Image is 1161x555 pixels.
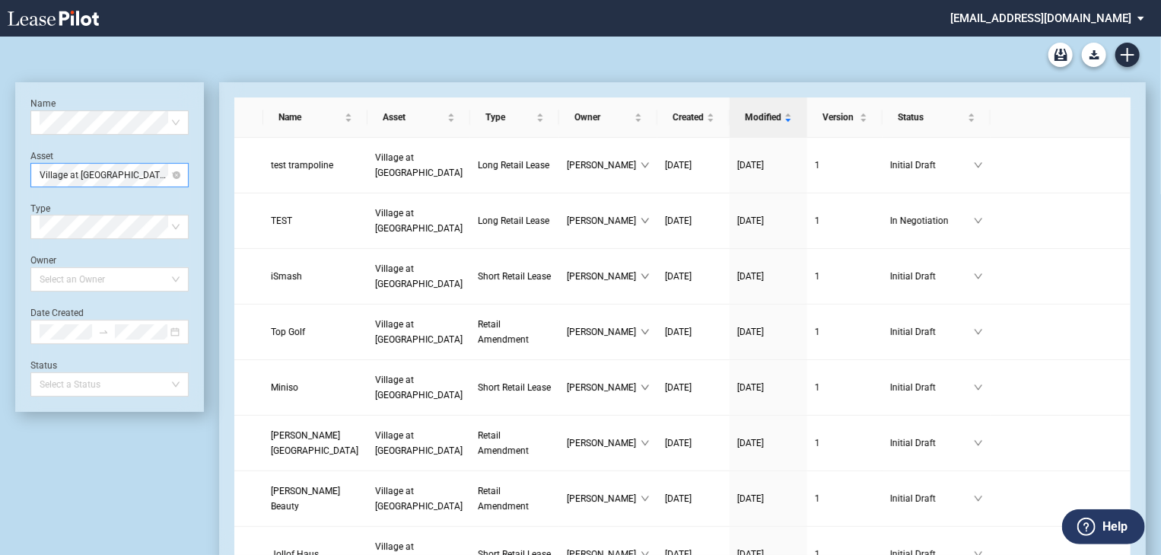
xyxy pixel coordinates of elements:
[567,435,641,451] span: [PERSON_NAME]
[478,269,552,284] a: Short Retail Lease
[974,383,983,392] span: down
[890,269,973,284] span: Initial Draft
[737,271,764,282] span: [DATE]
[665,435,722,451] a: [DATE]
[30,151,53,161] label: Asset
[737,435,800,451] a: [DATE]
[367,97,470,138] th: Asset
[665,491,722,506] a: [DATE]
[375,319,463,345] span: Village at Allen
[737,382,764,393] span: [DATE]
[574,110,631,125] span: Owner
[815,382,820,393] span: 1
[271,158,360,173] a: test trampoline
[974,161,983,170] span: down
[745,110,781,125] span: Modified
[1062,509,1145,544] button: Help
[478,380,552,395] a: Short Retail Lease
[375,206,463,236] a: Village at [GEOGRAPHIC_DATA]
[271,483,360,514] a: [PERSON_NAME] Beauty
[1115,43,1140,67] a: Create new document
[271,486,340,512] span: Sally Beauty
[815,438,820,448] span: 1
[478,428,552,458] a: Retail Amendment
[665,493,692,504] span: [DATE]
[730,97,807,138] th: Modified
[641,494,650,503] span: down
[641,272,650,281] span: down
[478,158,552,173] a: Long Retail Lease
[271,271,302,282] span: iSmash
[665,158,722,173] a: [DATE]
[278,110,342,125] span: Name
[30,98,56,109] label: Name
[478,382,551,393] span: Short Retail Lease
[271,428,360,458] a: [PERSON_NAME][GEOGRAPHIC_DATA]
[665,380,722,395] a: [DATE]
[375,263,463,289] span: Village at Allen
[375,152,463,178] span: Village at Allen
[1082,43,1106,67] button: Download Blank Form
[478,319,529,345] span: Retail Amendment
[271,380,360,395] a: Miniso
[375,317,463,347] a: Village at [GEOGRAPHIC_DATA]
[383,110,444,125] span: Asset
[271,160,333,171] span: test trampoline
[559,97,657,138] th: Owner
[665,327,692,337] span: [DATE]
[815,380,875,395] a: 1
[478,213,552,228] a: Long Retail Lease
[1077,43,1111,67] md-menu: Download Blank Form List
[375,372,463,403] a: Village at [GEOGRAPHIC_DATA]
[815,158,875,173] a: 1
[375,483,463,514] a: Village at [GEOGRAPHIC_DATA]
[890,213,973,228] span: In Negotiation
[567,380,641,395] span: [PERSON_NAME]
[478,160,549,171] span: Long Retail Lease
[271,430,358,456] span: Mattison Avenue
[665,213,722,228] a: [DATE]
[883,97,990,138] th: Status
[737,215,764,226] span: [DATE]
[641,161,650,170] span: down
[890,435,973,451] span: Initial Draft
[890,491,973,506] span: Initial Draft
[737,438,764,448] span: [DATE]
[98,327,109,337] span: swap-right
[30,203,50,214] label: Type
[974,439,983,448] span: down
[567,269,641,284] span: [PERSON_NAME]
[478,215,549,226] span: Long Retail Lease
[271,382,298,393] span: Miniso
[737,380,800,395] a: [DATE]
[641,439,650,448] span: down
[737,324,800,340] a: [DATE]
[30,360,57,371] label: Status
[30,255,56,266] label: Owner
[974,272,983,281] span: down
[375,486,463,512] span: Village at Allen
[375,430,463,456] span: Village at Allen
[641,216,650,225] span: down
[478,486,529,512] span: Retail Amendment
[665,215,692,226] span: [DATE]
[271,327,305,337] span: Top Golf
[665,324,722,340] a: [DATE]
[737,491,800,506] a: [DATE]
[271,213,360,228] a: TEST
[665,382,692,393] span: [DATE]
[40,164,180,187] span: Village at Allen
[737,327,764,337] span: [DATE]
[737,160,764,171] span: [DATE]
[271,269,360,284] a: iSmash
[375,261,463,292] a: Village at [GEOGRAPHIC_DATA]
[974,216,983,225] span: down
[898,110,964,125] span: Status
[737,493,764,504] span: [DATE]
[665,269,722,284] a: [DATE]
[815,324,875,340] a: 1
[1048,43,1073,67] a: Archive
[98,327,109,337] span: to
[890,380,973,395] span: Initial Draft
[890,324,973,340] span: Initial Draft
